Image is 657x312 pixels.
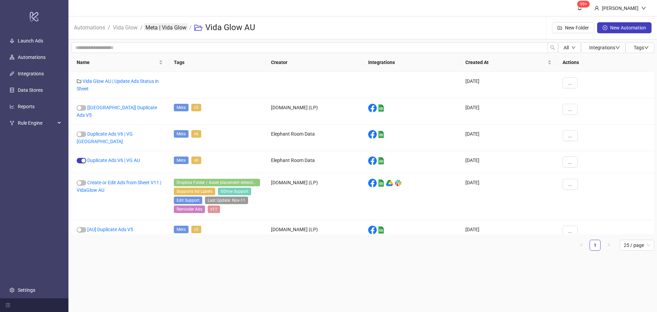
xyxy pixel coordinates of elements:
[564,45,569,50] span: All
[266,220,363,242] div: [DOMAIN_NAME] (LP)
[563,130,578,141] button: ...
[208,205,220,213] span: v11
[568,80,572,86] span: ...
[563,104,578,115] button: ...
[557,25,562,30] span: folder-add
[594,6,599,11] span: user
[112,23,139,31] a: Vida Glow
[590,240,601,251] li: 1
[568,133,572,138] span: ...
[634,45,649,50] span: Tags
[563,226,578,237] button: ...
[191,104,201,111] span: v5
[576,240,587,251] button: left
[460,151,557,173] div: [DATE]
[460,173,557,220] div: [DATE]
[174,205,205,213] span: Reminder Ads
[568,159,572,165] span: ...
[563,179,578,190] button: ...
[581,42,626,53] button: Integrationsdown
[460,125,557,151] div: [DATE]
[18,104,35,109] a: Reports
[460,220,557,242] div: [DATE]
[266,98,363,125] div: [DOMAIN_NAME] (LP)
[641,6,646,11] span: down
[191,130,201,138] span: v6
[73,23,106,31] a: Automations
[460,53,557,72] th: Created At
[644,45,649,50] span: down
[18,38,43,43] a: Launch Ads
[603,240,614,251] button: right
[77,180,161,193] a: Create or Edit Ads from Sheet V11 | VidaGlow AU
[87,227,133,232] a: [AU] Duplicate Ads V5
[174,188,215,195] span: Supports Ad Labels
[174,104,189,111] span: Meta
[205,22,255,33] h3: Vida Glow AU
[615,45,620,50] span: down
[18,71,44,76] a: Integrations
[465,59,546,66] span: Created At
[626,42,654,53] button: Tagsdown
[18,87,43,93] a: Data Stores
[552,22,594,33] button: New Folder
[571,46,576,50] span: down
[565,25,589,30] span: New Folder
[363,53,460,72] th: Integrations
[590,240,600,250] a: 1
[18,54,46,60] a: Automations
[568,107,572,112] span: ...
[144,23,188,31] a: Meta | Vida Glow
[607,243,611,247] span: right
[568,182,572,187] span: ...
[610,25,646,30] span: New Automation
[603,240,614,251] li: Next Page
[174,179,260,186] span: Dropbox Folder / Asset placement detection
[108,17,110,39] li: /
[624,240,650,250] span: 25 / page
[577,5,582,10] span: bell
[266,125,363,151] div: Elephant Room Data
[191,157,201,164] span: v6
[568,228,572,234] span: ...
[550,45,555,50] span: search
[5,303,10,308] span: menu-fold
[18,287,35,293] a: Settings
[205,197,248,204] span: Last Update: Nov-11
[563,157,578,167] button: ...
[174,130,189,138] span: Meta
[577,1,590,8] sup: 1609
[597,22,652,33] button: New Automation
[620,240,654,251] div: Page Size
[77,105,157,118] a: [[GEOGRAPHIC_DATA]] Duplicate Ads V5
[18,116,55,130] span: Rule Engine
[599,4,641,12] div: [PERSON_NAME]
[189,17,192,39] li: /
[589,45,620,50] span: Integrations
[10,121,14,125] span: fork
[77,59,157,66] span: Name
[174,197,202,204] span: Edit Support
[266,173,363,220] div: [DOMAIN_NAME] (LP)
[77,78,159,91] a: Vida Glow AU | Update Ads Status in Sheet
[71,53,168,72] th: Name
[140,17,143,39] li: /
[558,42,581,53] button: Alldown
[266,53,363,72] th: Creator
[218,188,251,195] span: GDrive Support
[174,157,189,164] span: Meta
[191,226,201,233] span: v5
[557,53,654,72] th: Actions
[266,151,363,173] div: Elephant Room Data
[87,158,140,163] a: Duplicate Ads V6 | VG AU
[168,53,266,72] th: Tags
[77,131,133,144] a: Duplicate Ads V6 | VG [GEOGRAPHIC_DATA]
[576,240,587,251] li: Previous Page
[603,25,607,30] span: plus-circle
[563,77,578,88] button: ...
[174,226,189,233] span: Meta
[460,72,557,98] div: [DATE]
[194,24,203,32] span: folder-open
[77,79,81,84] span: folder
[460,98,557,125] div: [DATE]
